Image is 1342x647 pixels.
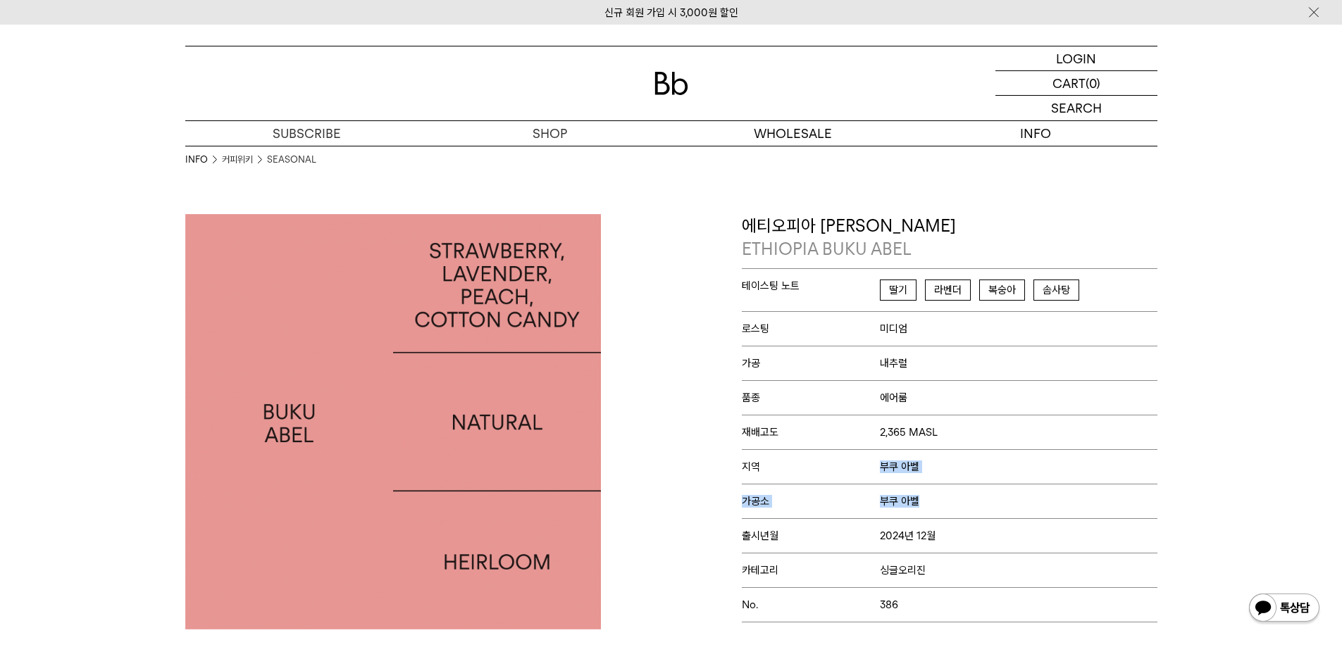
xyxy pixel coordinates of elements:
span: 라벤더 [925,279,971,301]
span: 부쿠 아벨 [880,460,919,473]
span: 품종 [742,391,881,404]
span: 부쿠 아벨 [880,495,919,508]
span: 가공소 [742,495,881,508]
p: WHOLESALE [671,121,914,146]
p: LOGIN [1056,46,1096,70]
span: 재배고도 [742,426,881,439]
span: 출시년월 [742,529,881,542]
span: 지역 [742,460,881,473]
span: 2024년 12월 [880,529,936,542]
span: 테이스팅 노트 [742,279,881,292]
span: 로스팅 [742,322,881,335]
a: CART (0) [995,71,1157,96]
a: LOGIN [995,46,1157,71]
span: 딸기 [880,279,917,301]
span: 복숭아 [979,279,1025,301]
li: INFO [185,153,222,167]
span: 2,365 MASL [880,426,938,439]
a: 신규 회원 가입 시 3,000원 할인 [604,6,738,19]
span: 싱글오리진 [880,564,926,577]
p: CART [1052,71,1086,95]
a: 커피위키 [222,153,253,167]
a: SHOP [428,121,671,146]
span: 386 [880,598,898,611]
span: 카테고리 [742,564,881,577]
img: 로고 [654,72,688,95]
p: 에티오피아 [PERSON_NAME] [742,214,1157,261]
img: 카카오톡 채널 1:1 채팅 버튼 [1248,592,1321,626]
a: SUBSCRIBE [185,121,428,146]
img: 에티오피아 부쿠 아벨ETHIOPIA BUKU ABEL [185,214,601,629]
p: (0) [1086,71,1100,95]
span: 솜사탕 [1033,279,1079,301]
p: ETHIOPIA BUKU ABEL [742,237,1157,261]
span: No. [742,598,881,611]
a: SEASONAL [267,153,316,167]
span: 내추럴 [880,357,907,370]
p: INFO [914,121,1157,146]
p: SEARCH [1051,96,1102,120]
span: 미디엄 [880,322,907,335]
span: 가공 [742,357,881,370]
span: 에어룸 [880,391,907,404]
